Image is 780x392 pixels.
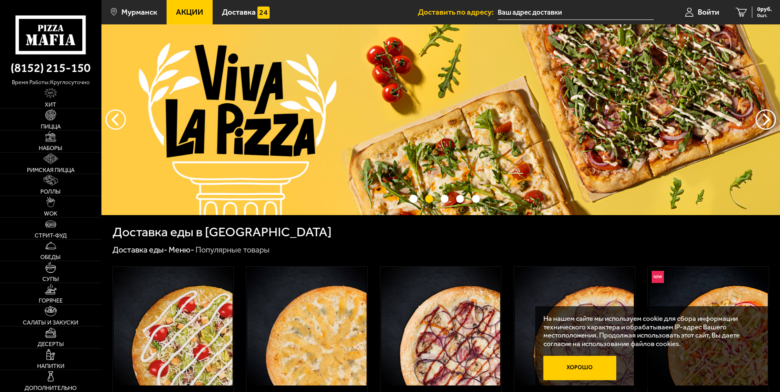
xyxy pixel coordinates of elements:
[543,356,617,380] button: Хорошо
[247,267,366,385] img: Груша горгондзола 25 см (толстое с сыром)
[113,267,234,385] a: Цезарь 25 см (толстое с сыром)
[652,271,664,283] img: Новинка
[409,195,417,203] button: точки переключения
[41,124,61,129] span: Пицца
[42,276,59,282] span: Супы
[380,267,501,385] a: Чикен Барбекю 25 см (толстое с сыром)
[472,195,480,203] button: точки переключения
[441,195,448,203] button: точки переключения
[418,8,498,16] span: Доставить по адресу:
[40,189,61,194] span: Роллы
[37,341,64,347] span: Десерты
[39,298,63,303] span: Горячее
[40,254,61,260] span: Обеды
[514,267,635,385] a: Карбонара 25 см (толстое с сыром)
[176,8,203,16] span: Акции
[27,167,75,173] span: Римская пицца
[112,245,167,255] a: Доставка еды-
[757,7,772,12] span: 0 руб.
[23,320,78,325] span: Салаты и закуски
[24,385,77,391] span: Дополнительно
[257,7,270,19] img: 15daf4d41897b9f0e9f617042186c801.svg
[515,267,634,385] img: Карбонара 25 см (толстое с сыром)
[543,314,756,348] p: На нашем сайте мы используем cookie для сбора информации технического характера и обрабатываем IP...
[35,233,67,238] span: Стрит-фуд
[222,8,256,16] span: Доставка
[112,226,332,239] h1: Доставка еды в [GEOGRAPHIC_DATA]
[456,195,464,203] button: точки переключения
[246,267,367,385] a: Груша горгондзола 25 см (толстое с сыром)
[196,245,270,255] div: Популярные товары
[37,363,64,369] span: Напитки
[648,267,769,385] a: НовинкаЧикен Фреш 25 см (толстое с сыром)
[44,211,57,216] span: WOK
[381,267,500,385] img: Чикен Барбекю 25 см (толстое с сыром)
[114,267,233,385] img: Цезарь 25 см (толстое с сыром)
[649,267,768,385] img: Чикен Фреш 25 см (толстое с сыром)
[425,195,433,203] button: точки переключения
[39,145,62,151] span: Наборы
[45,102,56,107] span: Хит
[757,13,772,18] span: 0 шт.
[105,109,126,130] button: следующий
[121,8,157,16] span: Мурманск
[756,109,776,130] button: предыдущий
[169,245,194,255] a: Меню-
[698,8,719,16] span: Войти
[498,5,654,20] input: Ваш адрес доставки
